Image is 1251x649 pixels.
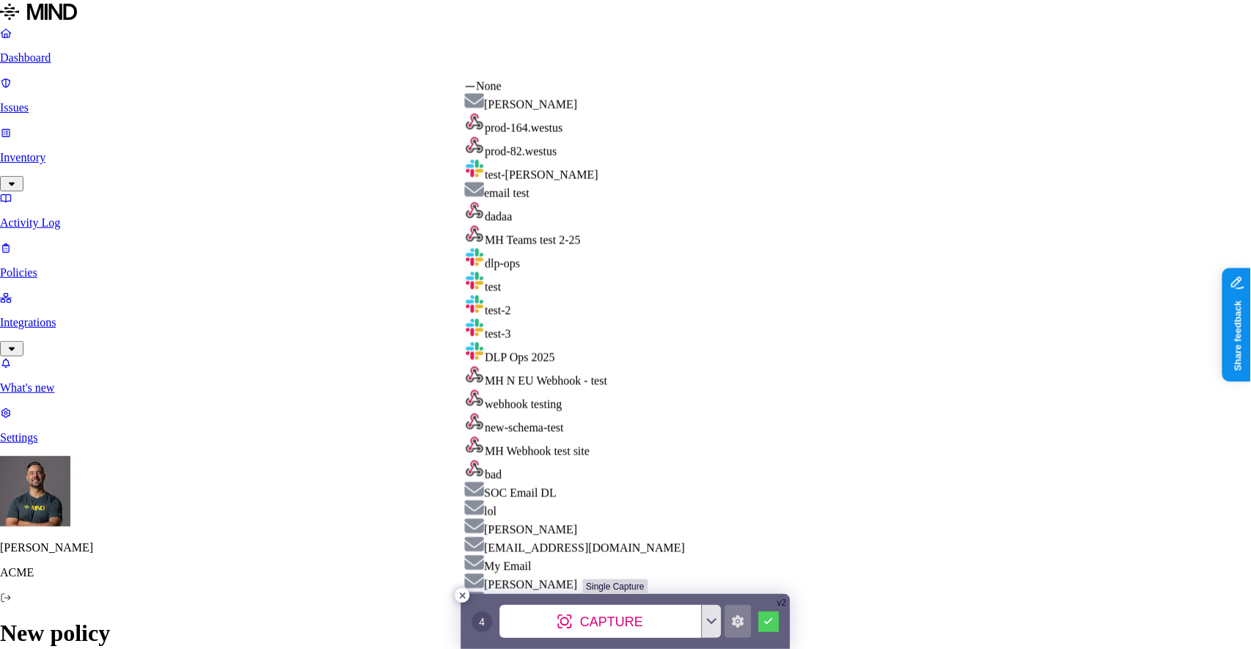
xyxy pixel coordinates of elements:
img: webhook.svg [464,135,485,155]
span: [PERSON_NAME] [484,524,577,536]
span: test-3 [485,328,511,340]
span: MH N EU Webhook - test [485,375,607,387]
span: test-[PERSON_NAME] [485,169,598,181]
span: [EMAIL_ADDRESS][DOMAIN_NAME] [484,542,685,554]
img: smtp.svg [464,592,484,607]
span: bad [485,469,502,481]
img: slack.svg [464,341,485,362]
span: email test [484,187,529,199]
img: slack.svg [464,318,485,338]
img: smtp.svg [464,537,484,552]
span: [PERSON_NAME] [484,98,577,111]
span: test [485,281,501,293]
img: webhook.svg [464,200,485,221]
img: webhook.svg [464,111,485,132]
img: webhook.svg [464,435,485,455]
span: webhook testing [485,398,562,411]
img: webhook.svg [464,411,485,432]
img: smtp.svg [464,182,484,197]
span: MH Teams test 2-25 [485,234,581,246]
img: smtp.svg [464,500,484,516]
span: [PERSON_NAME] [484,579,577,591]
span: MH Webhook test site [485,445,590,458]
img: webhook.svg [464,388,485,408]
span: lol [484,505,496,518]
span: DLP Ops 2025 [485,351,554,364]
img: slack.svg [464,294,485,315]
img: smtp.svg [464,573,484,589]
span: dlp-ops [485,257,520,270]
img: smtp.svg [464,482,484,497]
span: prod-164.westus [485,122,562,134]
img: slack.svg [464,271,485,291]
span: My Email [484,560,531,573]
span: None [476,80,502,92]
img: slack.svg [464,158,485,179]
span: SOC Email DL [484,487,557,499]
img: smtp.svg [464,518,484,534]
img: smtp.svg [464,93,484,109]
img: webhook.svg [464,364,485,385]
span: test-2 [485,304,511,317]
img: smtp.svg [464,555,484,571]
img: webhook.svg [464,224,485,244]
span: new-schema-test [485,422,564,434]
span: dadaa [485,210,512,223]
span: prod-82.westus [485,145,557,158]
img: webhook.svg [464,458,485,479]
img: slack.svg [464,247,485,268]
